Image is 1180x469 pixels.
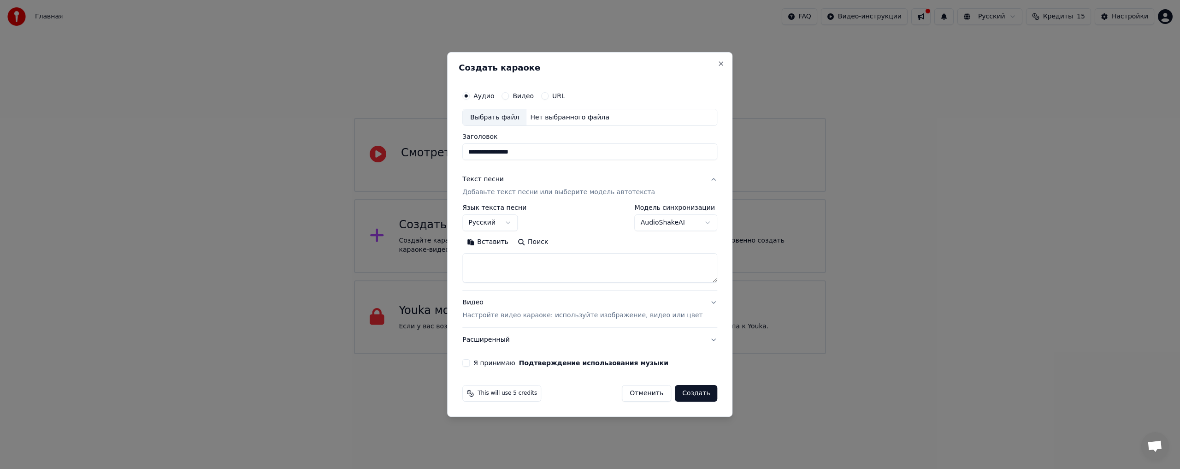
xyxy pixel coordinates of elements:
label: Язык текста песни [462,205,526,211]
button: Отменить [622,385,671,402]
button: ВидеоНастройте видео караоке: используйте изображение, видео или цвет [462,291,717,328]
div: Текст песниДобавьте текст песни или выберите модель автотекста [462,205,717,291]
button: Создать [675,385,717,402]
h2: Создать караоке [459,64,721,72]
label: Заголовок [462,134,717,140]
div: Текст песни [462,175,504,184]
label: Видео [513,93,534,99]
label: Я принимаю [473,360,668,366]
p: Добавьте текст песни или выберите модель автотекста [462,188,655,197]
div: Выбрать файл [463,109,526,126]
p: Настройте видео караоке: используйте изображение, видео или цвет [462,311,702,320]
div: Видео [462,298,702,321]
button: Расширенный [462,328,717,352]
label: Аудио [473,93,494,99]
label: Модель синхронизации [635,205,718,211]
label: URL [552,93,565,99]
span: This will use 5 credits [478,390,537,397]
div: Нет выбранного файла [526,113,613,122]
button: Поиск [513,235,553,250]
button: Текст песниДобавьте текст песни или выберите модель автотекста [462,168,717,205]
button: Я принимаю [519,360,668,366]
button: Вставить [462,235,513,250]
